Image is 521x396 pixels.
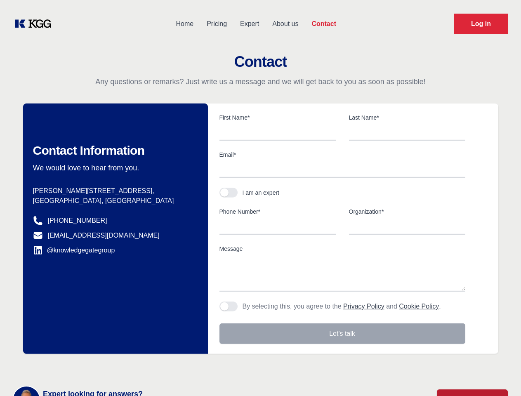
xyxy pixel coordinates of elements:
p: Any questions or remarks? Just write us a message and we will get back to you as soon as possible! [10,77,511,87]
a: [PHONE_NUMBER] [48,216,107,226]
a: @knowledgegategroup [33,245,115,255]
div: I am an expert [243,189,280,197]
p: [PERSON_NAME][STREET_ADDRESS], [33,186,195,196]
a: Expert [233,13,266,35]
p: We would love to hear from you. [33,163,195,173]
a: Home [169,13,200,35]
h2: Contact [10,54,511,70]
label: Email* [219,151,465,159]
h2: Contact Information [33,143,195,158]
p: [GEOGRAPHIC_DATA], [GEOGRAPHIC_DATA] [33,196,195,206]
a: Contact [305,13,343,35]
label: Phone Number* [219,207,336,216]
a: Privacy Policy [343,303,384,310]
button: Let's talk [219,323,465,344]
a: About us [266,13,305,35]
label: Last Name* [349,113,465,122]
label: First Name* [219,113,336,122]
a: Cookie Policy [399,303,439,310]
label: Organization* [349,207,465,216]
label: Message [219,245,465,253]
a: Pricing [200,13,233,35]
a: KOL Knowledge Platform: Talk to Key External Experts (KEE) [13,17,58,31]
a: [EMAIL_ADDRESS][DOMAIN_NAME] [48,231,160,240]
p: By selecting this, you agree to the and . [243,302,441,311]
iframe: Chat Widget [480,356,521,396]
a: Request Demo [454,14,508,34]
